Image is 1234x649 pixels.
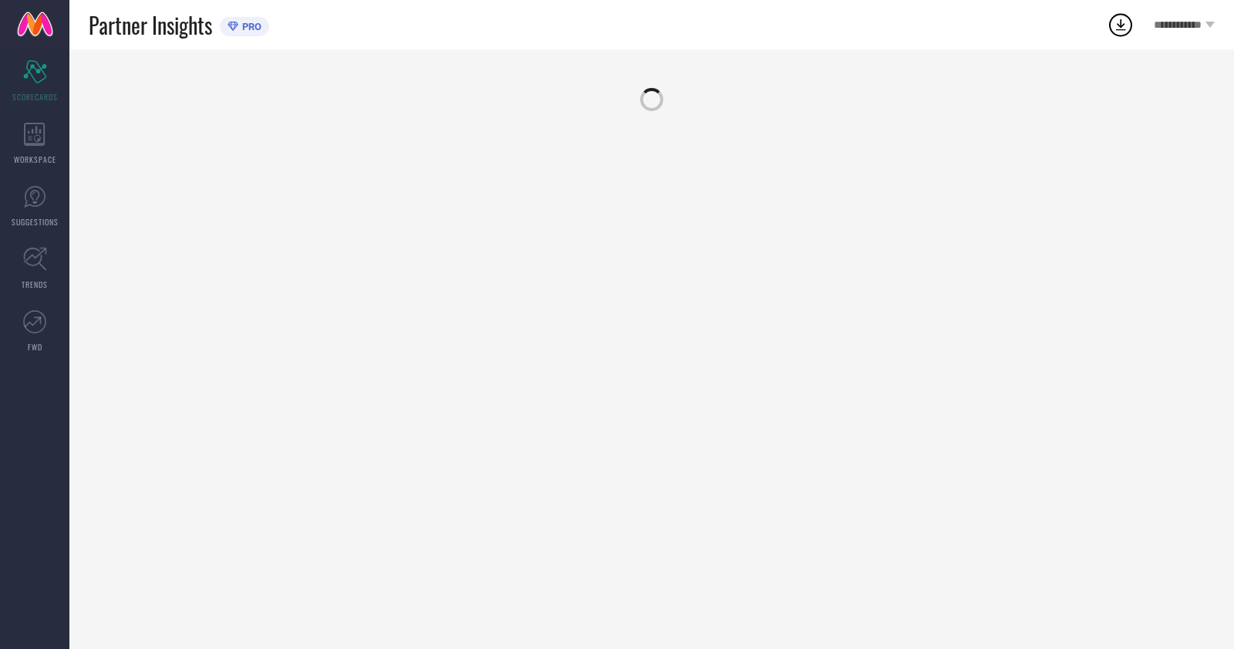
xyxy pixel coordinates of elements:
[1107,11,1135,39] div: Open download list
[12,91,58,103] span: SCORECARDS
[28,341,42,353] span: FWD
[238,21,261,32] span: PRO
[14,154,56,165] span: WORKSPACE
[89,9,212,41] span: Partner Insights
[12,216,59,228] span: SUGGESTIONS
[22,279,48,290] span: TRENDS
